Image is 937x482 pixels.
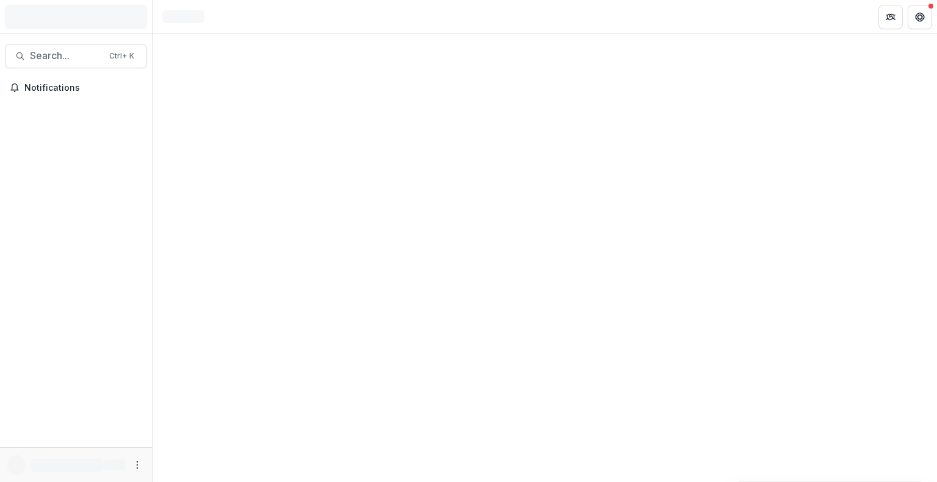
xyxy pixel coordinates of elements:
[130,458,145,472] button: More
[5,78,147,97] button: Notifications
[878,5,903,29] button: Partners
[30,50,102,62] span: Search...
[908,5,932,29] button: Get Help
[5,44,147,68] button: Search...
[157,8,209,26] nav: breadcrumb
[24,83,142,93] span: Notifications
[107,49,137,63] div: Ctrl + K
